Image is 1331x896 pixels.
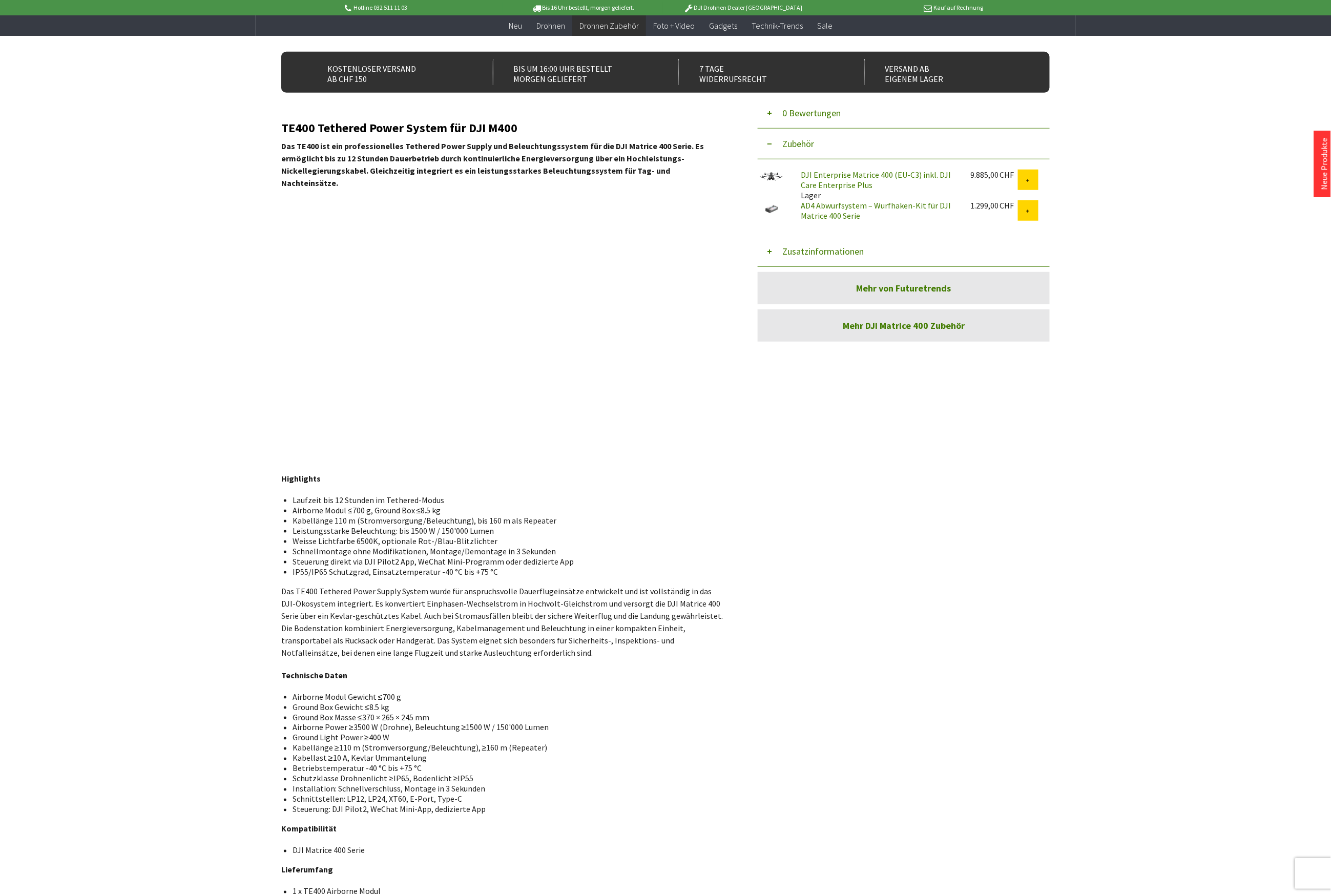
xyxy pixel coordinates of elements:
[663,2,823,14] p: DJI Drohnen Dealer [GEOGRAPHIC_DATA]
[293,784,719,794] li: Installation: Schnellverschluss, Montage in 3 Sekunden
[293,722,719,733] li: Airborne Power ≥3500 W (Drohne), Beleuchtung ≥1500 W / 150'000 Lumen
[293,526,719,536] li: Leistungsstarke Beleuchtung: bis 1500 W / 150'000 Lumen
[293,556,719,567] li: Steuerung direkt via DJI Pilot2 App, WeChat Mini-Programm oder dedizierte App
[529,15,572,36] a: Drohnen
[293,546,719,556] li: Schnellmontage ohne Modifikationen, Montage/Demontage in 3 Sekunden
[293,845,719,856] li: DJI Matrice 400 Serie
[343,2,503,14] p: Hotline 032 511 11 03
[281,670,347,680] strong: Technische Daten
[758,98,1050,129] button: 0 Bewertungen
[293,743,719,753] li: Kabellänge ≥110 m (Stromversorgung/Beleuchtung), ≥160 m (Repeater)
[293,692,719,702] li: Airborne Modul Gewicht ≤700 g
[281,824,337,834] strong: Kompatibilität
[293,495,719,505] li: Laufzeit bis 12 Stunden im Tethered-Modus
[307,59,470,85] div: Kostenloser Versand ab CHF 150
[572,15,646,36] a: Drohnen Zubehör
[801,170,951,190] a: DJI Enterprise Matrice 400 (EU-C3) inkl. DJI Care Enterprise Plus
[758,129,1050,159] button: Zubehör
[752,20,803,31] span: Technik-Trends
[810,15,840,36] a: Sale
[293,794,719,804] li: Schnittstellen: LP12, LP24, XT60, E-Port, Type-C
[758,200,783,218] img: AD4 Abwurfsystem – Wurfhaken-Kit für DJI Matrice 400 Serie
[702,15,744,36] a: Gadgets
[293,753,719,763] li: Kabellast ≥10 A, Kevlar Ummantelung
[758,236,1050,267] button: Zusatzinformationen
[823,2,983,14] p: Kauf auf Rechnung
[293,505,719,515] li: Airborne Modul ≤700 g, Ground Box ≤8.5 kg
[281,585,727,659] p: Das TE400 Tethered Power Supply System wurde für anspruchsvolle Dauerflugeinsätze entwickelt und ...
[281,121,727,135] h2: TE400 Tethered Power System für DJI M400
[293,712,719,722] li: Ground Box Masse ≤370 × 265 × 245 mm
[709,20,737,31] span: Gadgets
[817,20,833,31] span: Sale
[293,536,719,546] li: Weisse Lichtfarbe 6500K, optionale Rot-/Blau-Blitzlichter
[281,473,321,484] strong: Highlights
[758,272,1050,304] a: Mehr von Futuretrends
[293,567,719,577] li: IP55/IP65 Schutzgrad, Einsatztemperatur -40 °C bis +75 °C
[293,774,719,784] li: Schutzklasse Drohnenlicht ≥IP65, Bodenlicht ≥IP55
[970,170,1018,180] div: 9.885,00 CHF
[281,141,704,188] strong: Das TE400 ist ein professionelles Tethered Power Supply und Beleuchtungssystem für die DJI Matric...
[503,2,663,14] p: Bis 16 Uhr bestellt, morgen geliefert.
[801,200,951,221] a: AD4 Abwurfsystem – Wurfhaken-Kit für DJI Matrice 400 Serie
[293,804,719,815] li: Steuerung: DJI Pilot2, WeChat Mini-App, dedizierte App
[864,59,1028,85] div: Versand ab eigenem Lager
[502,15,529,36] a: Neu
[678,59,842,85] div: 7 Tage Widerrufsrecht
[293,702,719,712] li: Ground Box Gewicht ≤8.5 kg
[579,20,639,31] span: Drohnen Zubehör
[970,200,1018,211] div: 1.299,00 CHF
[646,15,702,36] a: Foto + Video
[758,170,783,184] img: DJI Enterprise Matrice 400 (EU-C3) inkl. DJI Care Enterprise Plus
[793,170,962,200] div: Lager
[293,763,719,774] li: Betriebstemperatur -40 °C bis +75 °C
[758,309,1050,342] a: Mehr DJI Matrice 400 Zubehör
[653,20,695,31] span: Foto + Video
[293,515,719,526] li: Kabellänge 110 m (Stromversorgung/Beleuchtung), bis 160 m als Repeater
[509,20,522,31] span: Neu
[281,865,333,875] strong: Lieferumfang
[493,59,656,85] div: Bis um 16:00 Uhr bestellt Morgen geliefert
[1319,138,1329,190] a: Neue Produkte
[536,20,565,31] span: Drohnen
[293,733,719,743] li: Ground Light Power ≥400 W
[744,15,810,36] a: Technik-Trends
